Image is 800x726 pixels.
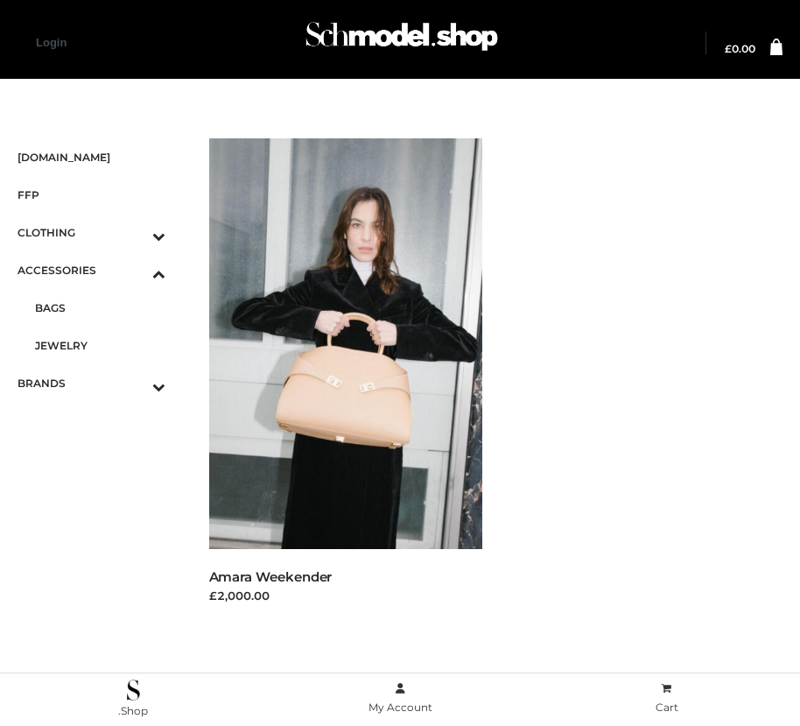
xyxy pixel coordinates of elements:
span: BRANDS [18,373,165,393]
span: FFP [18,185,165,205]
span: ACCESSORIES [18,260,165,280]
a: Cart [533,679,800,718]
a: Schmodel Admin 964 [298,15,502,72]
span: BAGS [35,298,165,318]
img: .Shop [127,680,140,701]
button: Toggle Submenu [104,214,165,251]
span: [DOMAIN_NAME] [18,147,165,167]
span: .Shop [118,704,148,717]
span: My Account [368,701,432,714]
a: £0.00 [725,44,755,54]
a: Amara Weekender [209,568,333,585]
a: BAGS [35,289,165,327]
div: £2,000.00 [209,587,483,604]
button: Toggle Submenu [104,251,165,289]
a: FFP [18,176,165,214]
a: [DOMAIN_NAME] [18,138,165,176]
span: JEWELRY [35,335,165,356]
button: Toggle Submenu [104,364,165,402]
a: JEWELRY [35,327,165,364]
span: Cart [656,701,678,714]
a: CLOTHINGToggle Submenu [18,214,165,251]
bdi: 0.00 [725,42,755,55]
span: CLOTHING [18,222,165,243]
a: BRANDSToggle Submenu [18,364,165,402]
img: Schmodel Admin 964 [301,10,502,72]
a: Login [36,36,67,49]
span: £ [725,42,732,55]
a: ACCESSORIESToggle Submenu [18,251,165,289]
a: My Account [267,679,534,718]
